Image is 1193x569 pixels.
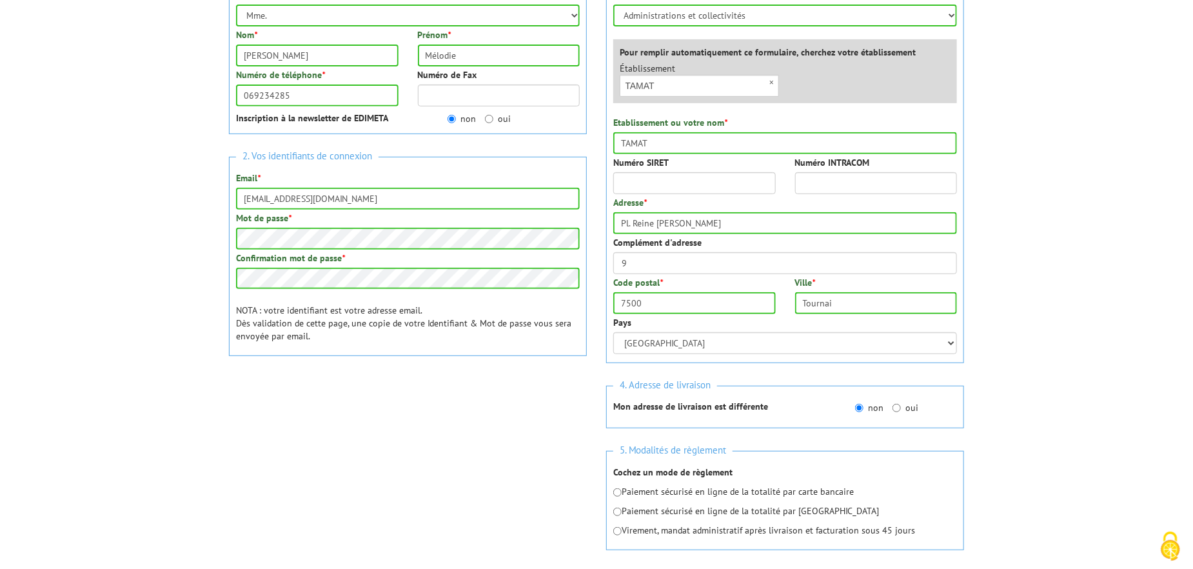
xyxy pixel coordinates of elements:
p: Paiement sécurisé en ligne de la totalité par [GEOGRAPHIC_DATA] [613,504,957,517]
label: Complément d'adresse [613,236,702,249]
p: Virement, mandat administratif après livraison et facturation sous 45 jours [613,524,957,537]
label: Numéro de téléphone [236,68,325,81]
span: 5. Modalités de règlement [613,442,733,459]
label: Email [236,172,261,185]
strong: Mon adresse de livraison est différente [613,401,768,412]
label: oui [892,401,918,414]
span: 2. Vos identifiants de connexion [236,148,379,165]
label: Etablissement ou votre nom [613,116,727,129]
label: Mot de passe [236,212,291,225]
iframe: reCAPTCHA [229,379,425,429]
label: Confirmation mot de passe [236,252,345,265]
label: Code postal [613,276,663,289]
label: Prénom [418,28,451,41]
label: non [448,112,476,125]
img: Cookies (fenêtre modale) [1154,530,1187,563]
label: Numéro de Fax [418,68,477,81]
label: non [855,401,883,414]
input: oui [892,404,901,412]
p: NOTA : votre identifiant est votre adresse email. Dès validation de cette page, une copie de votr... [236,304,580,343]
span: 4. Adresse de livraison [613,377,717,394]
input: oui [485,115,493,123]
label: oui [485,112,511,125]
label: Pour remplir automatiquement ce formulaire, cherchez votre établissement [620,46,916,59]
input: non [448,115,456,123]
label: Ville [795,276,816,289]
label: Pays [613,316,631,329]
label: Numéro SIRET [613,156,669,169]
div: Établissement [610,62,789,97]
input: non [855,404,863,412]
strong: Inscription à la newsletter de EDIMETA [236,112,388,124]
strong: Cochez un mode de règlement [613,466,733,478]
span: × [764,75,778,91]
label: Nom [236,28,257,41]
label: Adresse [613,196,647,209]
p: Paiement sécurisé en ligne de la totalité par carte bancaire [613,485,957,498]
button: Cookies (fenêtre modale) [1148,525,1193,569]
label: Numéro INTRACOM [795,156,870,169]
